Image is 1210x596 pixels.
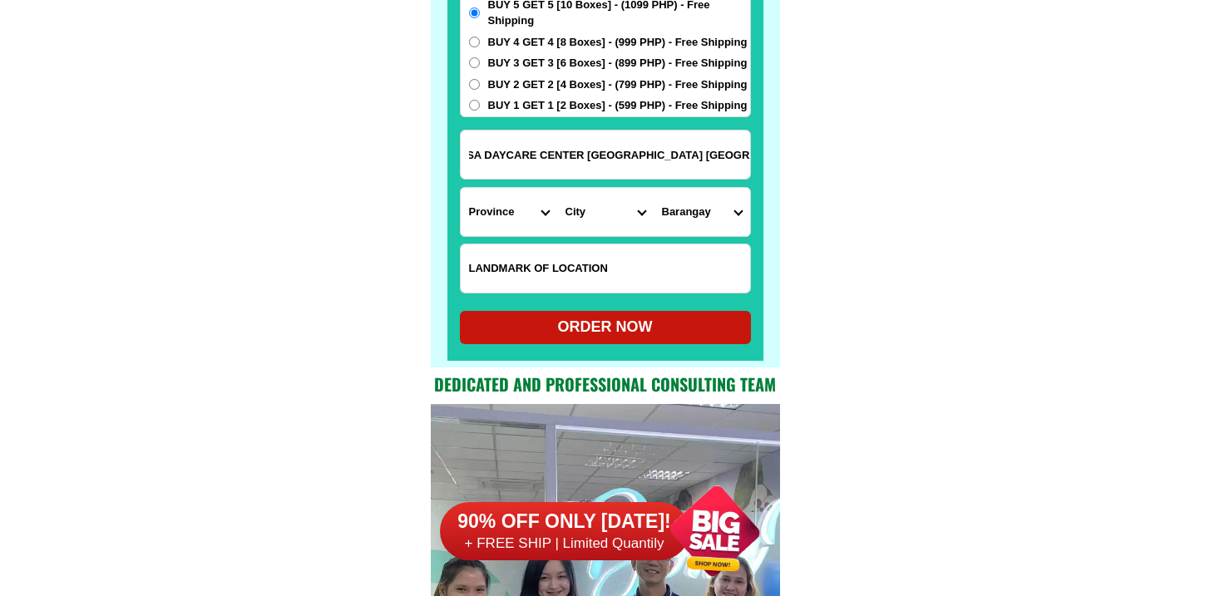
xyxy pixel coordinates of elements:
span: BUY 1 GET 1 [2 Boxes] - (599 PHP) - Free Shipping [488,97,748,114]
h6: 90% OFF ONLY [DATE]! [440,510,689,534]
select: Select commune [654,188,750,236]
input: BUY 4 GET 4 [8 Boxes] - (999 PHP) - Free Shipping [469,37,480,47]
select: Select province [461,188,557,236]
input: BUY 5 GET 5 [10 Boxes] - (1099 PHP) - Free Shipping [469,7,480,18]
select: Select district [557,188,654,236]
input: Input address [461,131,750,179]
input: BUY 1 GET 1 [2 Boxes] - (599 PHP) - Free Shipping [469,100,480,111]
h2: Dedicated and professional consulting team [431,372,780,397]
span: BUY 2 GET 2 [4 Boxes] - (799 PHP) - Free Shipping [488,76,748,93]
span: BUY 4 GET 4 [8 Boxes] - (999 PHP) - Free Shipping [488,34,748,51]
span: BUY 3 GET 3 [6 Boxes] - (899 PHP) - Free Shipping [488,55,748,71]
input: BUY 3 GET 3 [6 Boxes] - (899 PHP) - Free Shipping [469,57,480,68]
div: ORDER NOW [460,316,751,338]
h6: + FREE SHIP | Limited Quantily [440,534,689,553]
input: Input LANDMARKOFLOCATION [461,244,750,293]
input: BUY 2 GET 2 [4 Boxes] - (799 PHP) - Free Shipping [469,79,480,90]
